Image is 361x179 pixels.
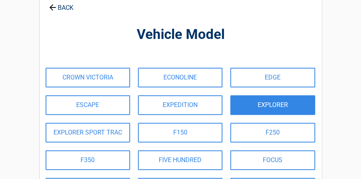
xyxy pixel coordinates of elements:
[230,123,315,142] a: F250
[138,68,222,87] a: ECONOLINE
[46,123,130,142] a: EXPLORER SPORT TRAC
[46,68,130,87] a: CROWN VICTORIA
[230,68,315,87] a: EDGE
[46,95,130,115] a: ESCAPE
[44,26,318,44] h2: Vehicle Model
[138,95,222,115] a: EXPEDITION
[230,150,315,170] a: FOCUS
[230,95,315,115] a: EXPLORER
[138,150,222,170] a: FIVE HUNDRED
[138,123,222,142] a: F150
[46,150,130,170] a: F350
